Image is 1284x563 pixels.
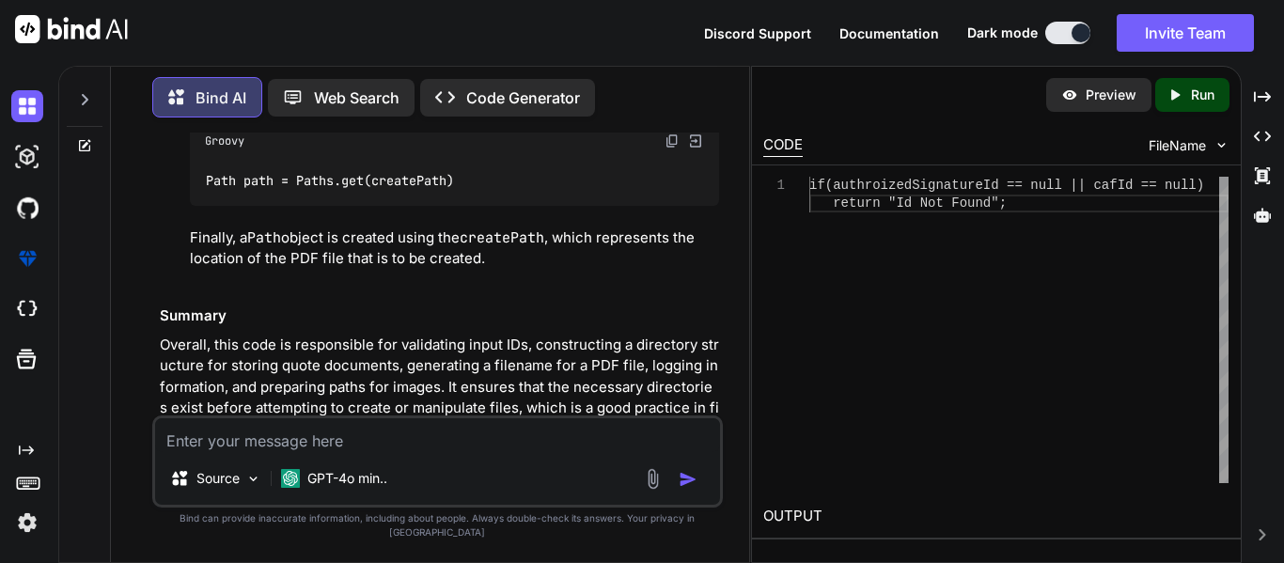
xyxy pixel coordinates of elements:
[1117,14,1254,52] button: Invite Team
[196,86,246,109] p: Bind AI
[196,469,240,488] p: Source
[1214,137,1229,153] img: chevron down
[11,192,43,224] img: githubDark
[679,470,697,489] img: icon
[665,133,680,149] img: copy
[1061,86,1078,103] img: preview
[1086,86,1136,104] p: Preview
[466,86,580,109] p: Code Generator
[460,228,544,247] code: createPath
[839,23,939,43] button: Documentation
[11,242,43,274] img: premium
[833,195,1007,211] span: return "Id Not Found";
[205,133,244,149] span: Groovy
[1181,178,1204,193] span: ll)
[704,25,811,41] span: Discord Support
[314,86,399,109] p: Web Search
[160,305,719,327] h3: Summary
[247,228,281,247] code: Path
[687,133,704,149] img: Open in Browser
[967,23,1038,42] span: Dark mode
[190,227,719,270] p: Finally, a object is created using the , which represents the location of the PDF file that is to...
[160,335,719,441] p: Overall, this code is responsible for validating input IDs, constructing a directory structure fo...
[763,134,803,157] div: CODE
[11,141,43,173] img: darkAi-studio
[1149,136,1206,155] span: FileName
[15,15,128,43] img: Bind AI
[704,23,811,43] button: Discord Support
[281,469,300,488] img: GPT-4o mini
[1191,86,1214,104] p: Run
[245,471,261,487] img: Pick Models
[752,494,1241,539] h2: OUTPUT
[642,468,664,490] img: attachment
[307,469,387,488] p: GPT-4o min..
[11,90,43,122] img: darkChat
[11,507,43,539] img: settings
[205,171,456,191] code: Path path = Paths.get(createPath)
[763,177,785,195] div: 1
[11,293,43,325] img: cloudideIcon
[809,178,1181,193] span: if(authroizedSignatureId == null || cafId == nu
[839,25,939,41] span: Documentation
[152,511,723,540] p: Bind can provide inaccurate information, including about people. Always double-check its answers....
